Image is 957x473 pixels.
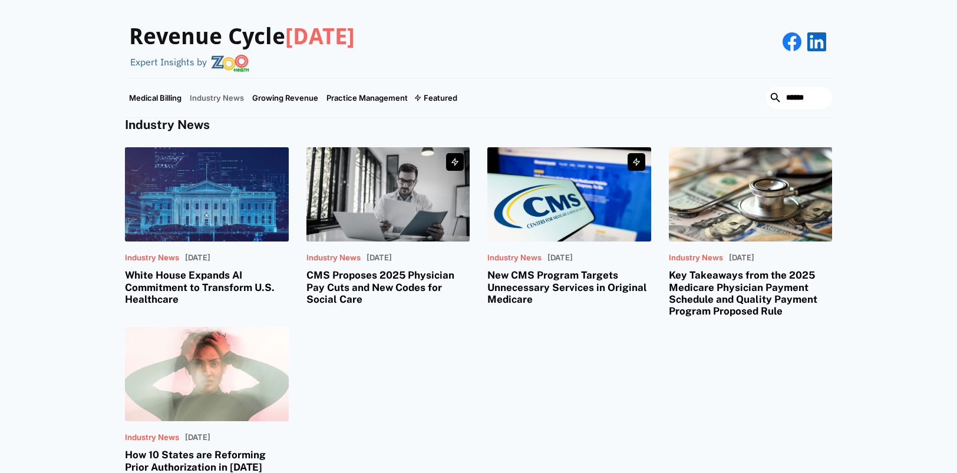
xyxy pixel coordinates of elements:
h3: How 10 States are Reforming Prior Authorization in [DATE] [125,449,289,473]
p: [DATE] [367,253,392,263]
a: Industry News[DATE]New CMS Program Targets Unnecessary Services in Original Medicare [487,147,651,306]
span: [DATE] [285,24,355,49]
p: Industry News [669,253,723,263]
p: [DATE] [729,253,754,263]
p: [DATE] [185,433,210,442]
h3: New CMS Program Targets Unnecessary Services in Original Medicare [487,269,651,305]
p: Industry News [306,253,361,263]
h3: Key Takeaways from the 2025 Medicare Physician Payment Schedule and Quality Payment Program Propo... [669,269,833,317]
p: [DATE] [185,253,210,263]
a: Industry News [186,78,248,117]
div: Expert Insights by [130,57,207,68]
a: Revenue Cycle[DATE]Expert Insights by [125,12,355,72]
h3: White House Expands AI Commitment to Transform U.S. Healthcare [125,269,289,305]
a: Industry News[DATE]CMS Proposes 2025 Physician Pay Cuts and New Codes for Social Care [306,147,470,306]
p: [DATE] [547,253,573,263]
a: Industry News[DATE]How 10 States are Reforming Prior Authorization in [DATE] [125,327,289,473]
a: Medical Billing [125,78,186,117]
a: Industry News[DATE]Key Takeaways from the 2025 Medicare Physician Payment Schedule and Quality Pa... [669,147,833,317]
a: Growing Revenue [248,78,322,117]
p: Industry News [125,433,179,442]
div: Featured [412,78,461,117]
h3: CMS Proposes 2025 Physician Pay Cuts and New Codes for Social Care [306,269,470,305]
h3: Revenue Cycle [129,24,355,51]
p: Industry News [487,253,542,263]
p: Industry News [125,253,179,263]
h4: Industry News [125,118,832,133]
a: Practice Management [322,78,412,117]
div: Featured [424,93,457,102]
a: Industry News[DATE]White House Expands AI Commitment to Transform U.S. Healthcare [125,147,289,306]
